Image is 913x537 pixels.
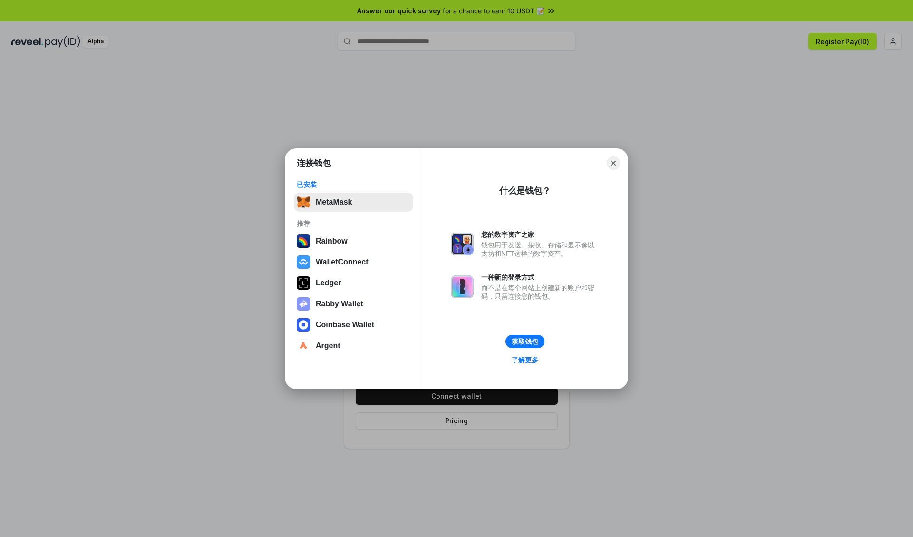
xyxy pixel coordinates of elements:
[294,336,413,355] button: Argent
[316,258,369,266] div: WalletConnect
[506,354,544,366] a: 了解更多
[505,335,544,348] button: 获取钱包
[297,318,310,332] img: svg+xml,%3Csvg%20width%3D%2228%22%20height%3D%2228%22%20viewBox%3D%220%200%2028%2028%22%20fill%3D...
[297,234,310,248] img: svg+xml,%3Csvg%20width%3D%22120%22%20height%3D%22120%22%20viewBox%3D%220%200%20120%20120%22%20fil...
[294,315,413,334] button: Coinbase Wallet
[297,219,410,228] div: 推荐
[297,157,331,169] h1: 连接钱包
[481,283,599,301] div: 而不是在每个网站上创建新的账户和密码，只需连接您的钱包。
[481,241,599,258] div: 钱包用于发送、接收、存储和显示像以太坊和NFT这样的数字资产。
[316,300,363,308] div: Rabby Wallet
[297,255,310,269] img: svg+xml,%3Csvg%20width%3D%2228%22%20height%3D%2228%22%20viewBox%3D%220%200%2028%2028%22%20fill%3D...
[294,294,413,313] button: Rabby Wallet
[499,185,551,196] div: 什么是钱包？
[316,342,340,350] div: Argent
[316,198,352,206] div: MetaMask
[512,337,538,346] div: 获取钱包
[316,321,374,329] div: Coinbase Wallet
[451,275,474,298] img: svg+xml,%3Csvg%20xmlns%3D%22http%3A%2F%2Fwww.w3.org%2F2000%2Fsvg%22%20fill%3D%22none%22%20viewBox...
[316,279,341,287] div: Ledger
[294,273,413,293] button: Ledger
[294,193,413,212] button: MetaMask
[451,233,474,255] img: svg+xml,%3Csvg%20xmlns%3D%22http%3A%2F%2Fwww.w3.org%2F2000%2Fsvg%22%20fill%3D%22none%22%20viewBox...
[512,356,538,364] div: 了解更多
[316,237,348,245] div: Rainbow
[297,195,310,209] img: svg+xml,%3Csvg%20fill%3D%22none%22%20height%3D%2233%22%20viewBox%3D%220%200%2035%2033%22%20width%...
[481,273,599,282] div: 一种新的登录方式
[297,297,310,311] img: svg+xml,%3Csvg%20xmlns%3D%22http%3A%2F%2Fwww.w3.org%2F2000%2Fsvg%22%20fill%3D%22none%22%20viewBox...
[481,230,599,239] div: 您的数字资产之家
[294,232,413,251] button: Rainbow
[294,253,413,272] button: WalletConnect
[297,339,310,352] img: svg+xml,%3Csvg%20width%3D%2228%22%20height%3D%2228%22%20viewBox%3D%220%200%2028%2028%22%20fill%3D...
[297,276,310,290] img: svg+xml,%3Csvg%20xmlns%3D%22http%3A%2F%2Fwww.w3.org%2F2000%2Fsvg%22%20width%3D%2228%22%20height%3...
[297,180,410,189] div: 已安装
[607,156,620,170] button: Close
